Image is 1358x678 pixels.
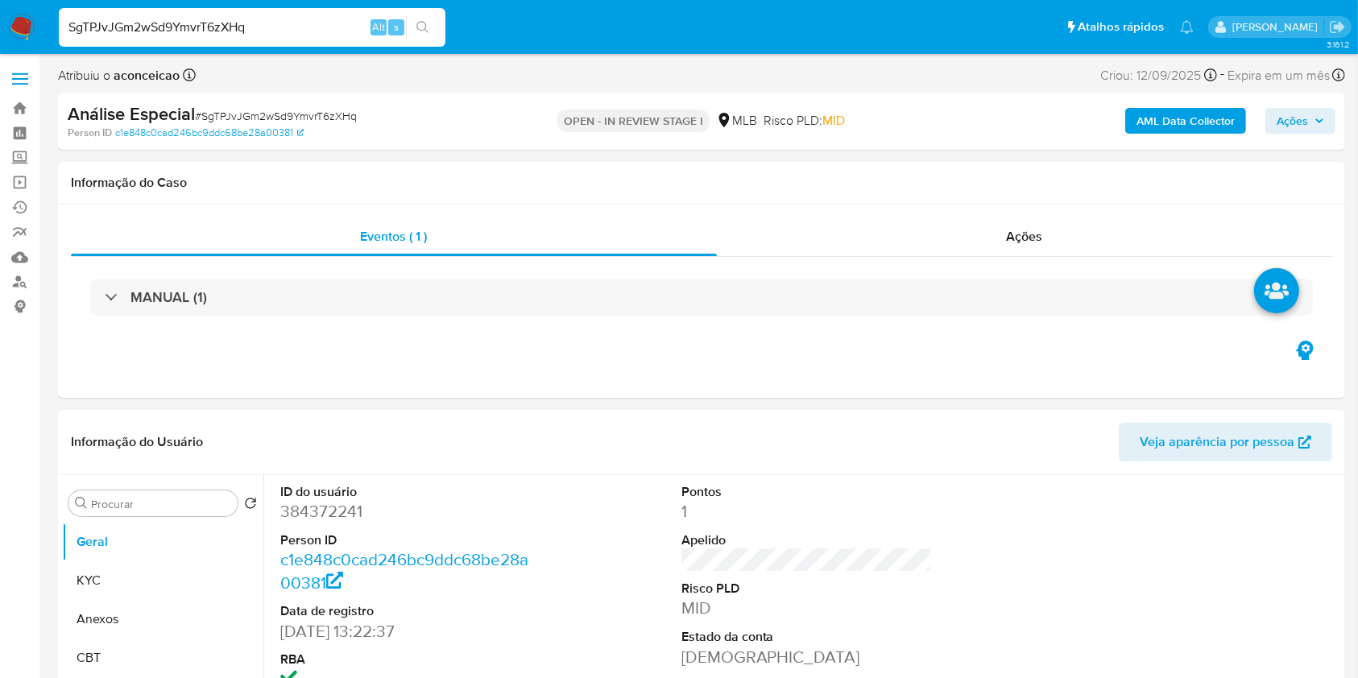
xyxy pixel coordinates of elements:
[681,500,933,523] dd: 1
[1119,423,1332,461] button: Veja aparência por pessoa
[394,19,399,35] span: s
[1277,108,1308,134] span: Ações
[280,500,532,523] dd: 384372241
[1136,108,1235,134] b: AML Data Collector
[1180,20,1194,34] a: Notificações
[764,112,845,130] span: Risco PLD:
[62,523,263,561] button: Geral
[361,227,428,246] span: Eventos ( 1 )
[280,531,532,549] dt: Person ID
[68,101,195,126] b: Análise Especial
[115,126,304,140] a: c1e848c0cad246bc9ddc68be28a00381
[1078,19,1164,35] span: Atalhos rápidos
[1228,67,1330,85] span: Expira em um mês
[62,561,263,600] button: KYC
[1265,108,1335,134] button: Ações
[681,646,933,668] dd: [DEMOGRAPHIC_DATA]
[110,66,180,85] b: aconceicao
[71,434,203,450] h1: Informação do Usuário
[280,651,532,668] dt: RBA
[280,620,532,643] dd: [DATE] 13:22:37
[716,112,757,130] div: MLB
[681,628,933,646] dt: Estado da conta
[1329,19,1346,35] a: Sair
[1125,108,1246,134] button: AML Data Collector
[681,597,933,619] dd: MID
[1232,19,1323,35] p: ana.conceicao@mercadolivre.com
[681,531,933,549] dt: Apelido
[71,175,1332,191] h1: Informação do Caso
[372,19,385,35] span: Alt
[68,126,112,140] b: Person ID
[62,639,263,677] button: CBT
[280,602,532,620] dt: Data de registro
[1100,64,1217,86] div: Criou: 12/09/2025
[58,67,180,85] span: Atribuiu o
[75,497,88,510] button: Procurar
[90,279,1313,316] div: MANUAL (1)
[91,497,231,511] input: Procurar
[681,483,933,501] dt: Pontos
[406,16,439,39] button: search-icon
[195,108,357,124] span: # SgTPJvJGm2wSd9YmvrT6zXHq
[62,600,263,639] button: Anexos
[280,548,528,593] a: c1e848c0cad246bc9ddc68be28a00381
[244,497,257,515] button: Retornar ao pedido padrão
[1140,423,1294,461] span: Veja aparência por pessoa
[557,110,710,132] p: OPEN - IN REVIEW STAGE I
[822,111,845,130] span: MID
[681,580,933,597] dt: Risco PLD
[1007,227,1043,246] span: Ações
[1220,64,1224,86] span: -
[280,483,532,501] dt: ID do usuário
[130,288,207,306] h3: MANUAL (1)
[59,17,445,38] input: Pesquise usuários ou casos...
